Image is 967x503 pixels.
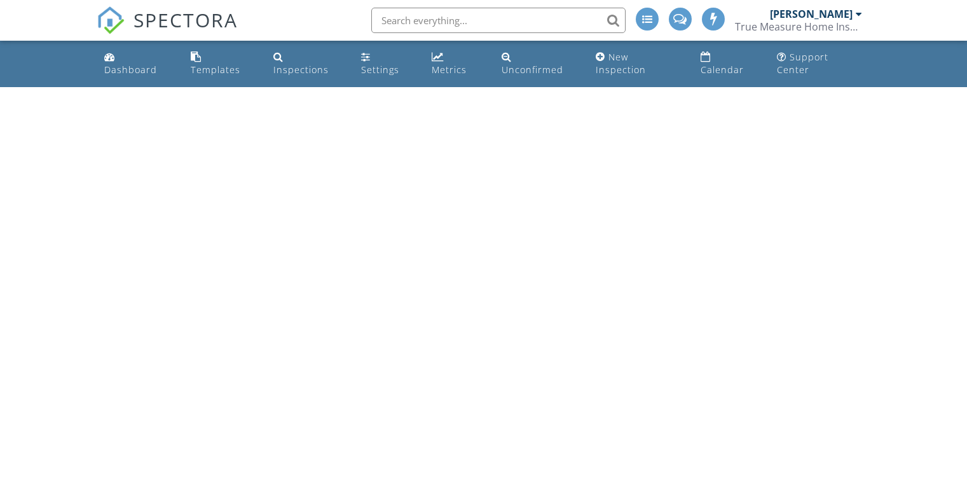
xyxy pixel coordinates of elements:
[104,64,157,76] div: Dashboard
[696,46,762,82] a: Calendar
[268,46,346,82] a: Inspections
[97,6,125,34] img: The Best Home Inspection Software - Spectora
[591,46,685,82] a: New Inspection
[497,46,580,82] a: Unconfirmed
[356,46,416,82] a: Settings
[596,51,646,76] div: New Inspection
[273,64,329,76] div: Inspections
[191,64,240,76] div: Templates
[427,46,486,82] a: Metrics
[777,51,828,76] div: Support Center
[97,17,238,44] a: SPECTORA
[701,64,744,76] div: Calendar
[735,20,862,33] div: True Measure Home Inspections
[186,46,259,82] a: Templates
[99,46,175,82] a: Dashboard
[770,8,853,20] div: [PERSON_NAME]
[134,6,238,33] span: SPECTORA
[361,64,399,76] div: Settings
[502,64,563,76] div: Unconfirmed
[772,46,868,82] a: Support Center
[432,64,467,76] div: Metrics
[371,8,626,33] input: Search everything...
